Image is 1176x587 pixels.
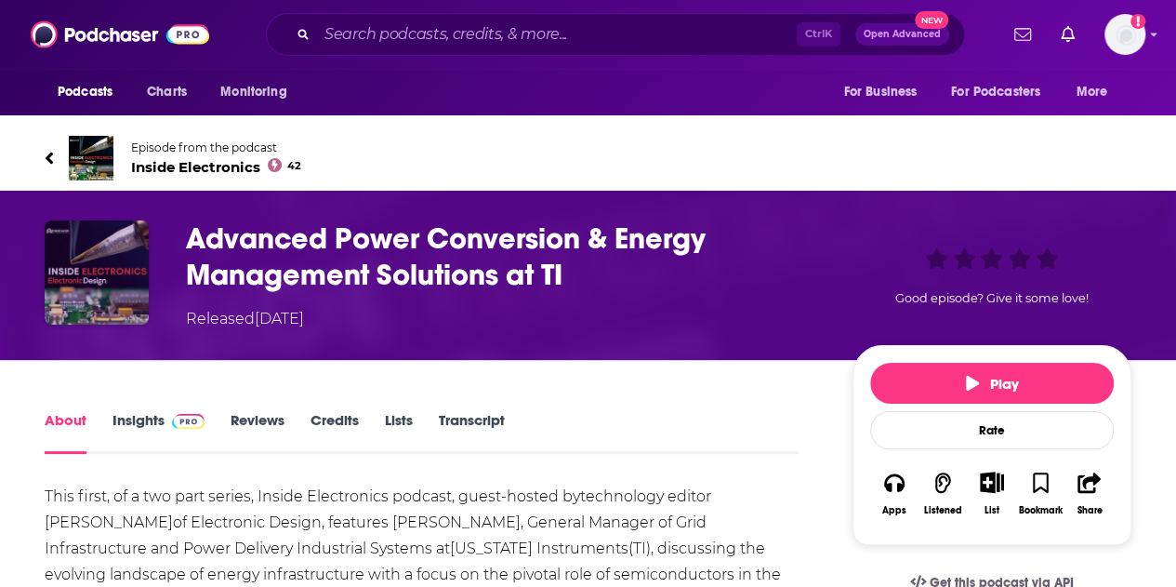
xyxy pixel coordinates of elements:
[1130,14,1145,29] svg: Add a profile image
[882,505,906,516] div: Apps
[45,136,1131,180] a: Inside ElectronicsEpisode from the podcastInside Electronics42
[895,291,1089,305] span: Good episode? Give it some love!
[870,460,918,527] button: Apps
[939,74,1067,110] button: open menu
[968,460,1016,527] div: Show More ButtonList
[1104,14,1145,55] button: Show profile menu
[266,13,965,56] div: Search podcasts, credits, & more...
[186,220,823,293] h1: Advanced Power Conversion & Energy Management Solutions at TI
[1077,79,1108,105] span: More
[830,74,940,110] button: open menu
[1064,74,1131,110] button: open menu
[450,540,628,557] a: [US_STATE] Instruments
[317,20,797,49] input: Search podcasts, credits, & more...
[439,411,505,454] a: Transcript
[1104,14,1145,55] img: User Profile
[385,411,413,454] a: Lists
[1019,505,1063,516] div: Bookmark
[172,414,205,429] img: Podchaser Pro
[58,79,112,105] span: Podcasts
[966,375,1019,393] span: Play
[220,79,286,105] span: Monitoring
[311,411,359,454] a: Credits
[31,17,209,52] img: Podchaser - Follow, Share and Rate Podcasts
[797,22,840,47] span: Ctrl K
[870,363,1114,404] button: Play
[1053,19,1082,50] a: Show notifications dropdown
[924,505,962,516] div: Listened
[45,220,149,325] img: Advanced Power Conversion & Energy Management Solutions at TI
[131,140,301,154] span: Episode from the podcast
[287,162,301,170] span: 42
[135,74,198,110] a: Charts
[147,79,187,105] span: Charts
[45,411,86,454] a: About
[843,79,917,105] span: For Business
[855,23,949,46] button: Open AdvancedNew
[864,30,941,39] span: Open Advanced
[112,411,205,454] a: InsightsPodchaser Pro
[1077,505,1102,516] div: Share
[1007,19,1038,50] a: Show notifications dropdown
[186,308,304,330] div: Released [DATE]
[1065,460,1114,527] button: Share
[131,158,301,176] span: Inside Electronics
[207,74,311,110] button: open menu
[870,411,1114,449] div: Rate
[45,74,137,110] button: open menu
[1104,14,1145,55] span: Logged in as gracewagner
[69,136,113,180] img: Inside Electronics
[231,411,284,454] a: Reviews
[918,460,967,527] button: Listened
[984,504,999,516] div: List
[915,11,948,29] span: New
[1016,460,1064,527] button: Bookmark
[951,79,1040,105] span: For Podcasters
[972,472,1011,492] button: Show More Button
